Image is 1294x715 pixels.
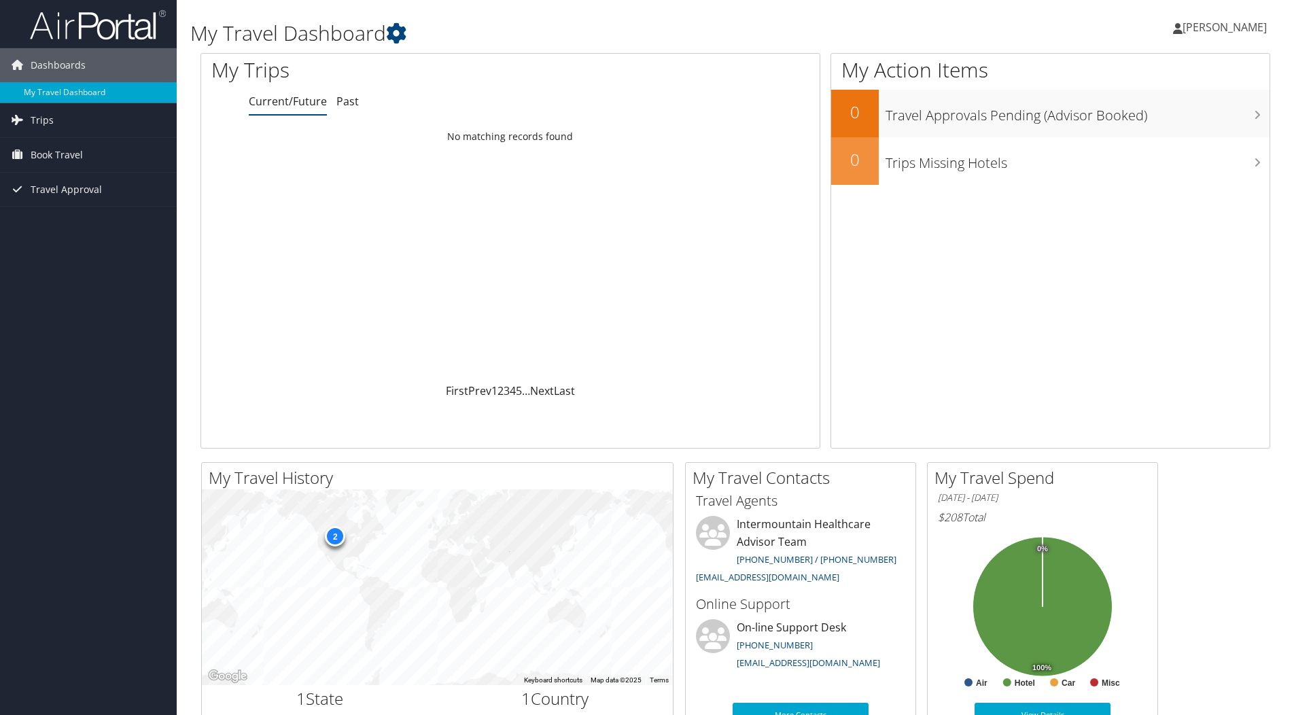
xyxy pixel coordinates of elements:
[446,383,468,398] a: First
[30,9,166,41] img: airportal-logo.png
[205,667,250,685] a: Open this area in Google Maps (opens a new window)
[524,676,582,685] button: Keyboard shortcuts
[296,687,306,710] span: 1
[530,383,554,398] a: Next
[31,103,54,137] span: Trips
[591,676,642,684] span: Map data ©2025
[1183,20,1267,35] span: [PERSON_NAME]
[522,383,530,398] span: …
[934,466,1157,489] h2: My Travel Spend
[696,491,905,510] h3: Travel Agents
[886,99,1270,125] h3: Travel Approvals Pending (Advisor Booked)
[737,657,880,669] a: [EMAIL_ADDRESS][DOMAIN_NAME]
[209,466,673,489] h2: My Travel History
[249,94,327,109] a: Current/Future
[190,19,917,48] h1: My Travel Dashboard
[491,383,497,398] a: 1
[212,687,427,710] h2: State
[521,687,531,710] span: 1
[650,676,669,684] a: Terms (opens in new tab)
[1062,678,1075,688] text: Car
[696,595,905,614] h3: Online Support
[976,678,987,688] text: Air
[554,383,575,398] a: Last
[1037,545,1048,553] tspan: 0%
[497,383,504,398] a: 2
[831,137,1270,185] a: 0Trips Missing Hotels
[205,667,250,685] img: Google
[448,687,663,710] h2: Country
[1102,678,1120,688] text: Misc
[516,383,522,398] a: 5
[737,639,813,651] a: [PHONE_NUMBER]
[1173,7,1280,48] a: [PERSON_NAME]
[831,148,879,171] h2: 0
[696,571,839,583] a: [EMAIL_ADDRESS][DOMAIN_NAME]
[510,383,516,398] a: 4
[831,56,1270,84] h1: My Action Items
[689,516,912,589] li: Intermountain Healthcare Advisor Team
[938,510,962,525] span: $208
[886,147,1270,173] h3: Trips Missing Hotels
[31,173,102,207] span: Travel Approval
[689,619,912,675] li: On-line Support Desk
[938,510,1147,525] h6: Total
[1032,664,1051,672] tspan: 100%
[504,383,510,398] a: 3
[1015,678,1035,688] text: Hotel
[336,94,359,109] a: Past
[938,491,1147,504] h6: [DATE] - [DATE]
[211,56,552,84] h1: My Trips
[693,466,915,489] h2: My Travel Contacts
[31,48,86,82] span: Dashboards
[831,101,879,124] h2: 0
[737,553,896,565] a: [PHONE_NUMBER] / [PHONE_NUMBER]
[325,526,345,546] div: 2
[831,90,1270,137] a: 0Travel Approvals Pending (Advisor Booked)
[201,124,820,149] td: No matching records found
[468,383,491,398] a: Prev
[31,138,83,172] span: Book Travel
